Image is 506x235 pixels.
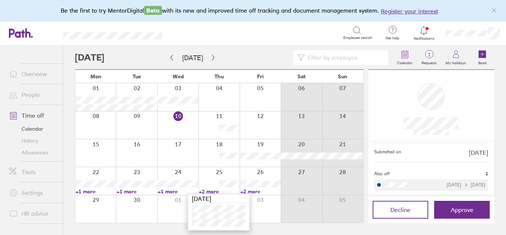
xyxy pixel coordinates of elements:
[486,171,488,176] span: 1
[381,7,438,16] button: Register your interest
[374,149,401,156] span: Submitted on
[188,195,249,203] div: [DATE]
[3,87,63,102] a: People
[412,36,436,41] span: Notifications
[474,59,491,65] label: Book
[393,46,417,69] a: Calendar
[90,74,101,79] span: Mon
[297,74,306,79] span: Sat
[469,149,488,156] span: [DATE]
[3,135,63,147] a: History
[3,108,63,123] a: Time off
[199,188,239,195] a: +2 more
[373,201,428,219] button: Decline
[338,74,347,79] span: Sun
[470,46,494,69] a: Book
[380,36,405,40] span: Get help
[447,182,485,187] div: [DATE] [DATE]
[390,206,410,213] span: Decline
[343,36,372,40] span: Employee search
[3,123,63,135] a: Calendar
[76,188,116,195] a: +1 more
[3,164,63,179] a: Tools
[412,25,436,41] a: Notifications
[257,74,264,79] span: Fri
[441,46,470,69] a: My holidays
[173,74,184,79] span: Wed
[417,52,441,58] span: 1
[441,59,470,65] label: My holidays
[3,147,63,159] a: Allowances
[61,6,446,16] div: Be the first to try MentorDigital with its new and improved time off tracking and document manage...
[144,6,162,15] span: Beta
[305,50,384,65] input: Filter by employee
[214,74,224,79] span: Thu
[158,188,198,195] a: +1 more
[374,171,390,176] span: Also off
[117,188,157,195] a: +1 more
[451,206,473,213] span: Approve
[3,185,63,200] a: Settings
[3,206,63,221] a: HR advice
[417,59,441,65] label: Requests
[434,201,490,219] button: Approve
[176,52,209,64] button: [DATE]
[393,59,417,65] label: Calendar
[133,74,141,79] span: Tue
[3,66,63,81] a: Overview
[417,46,441,69] a: 1Requests
[240,188,281,195] a: +2 more
[182,29,201,36] div: Search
